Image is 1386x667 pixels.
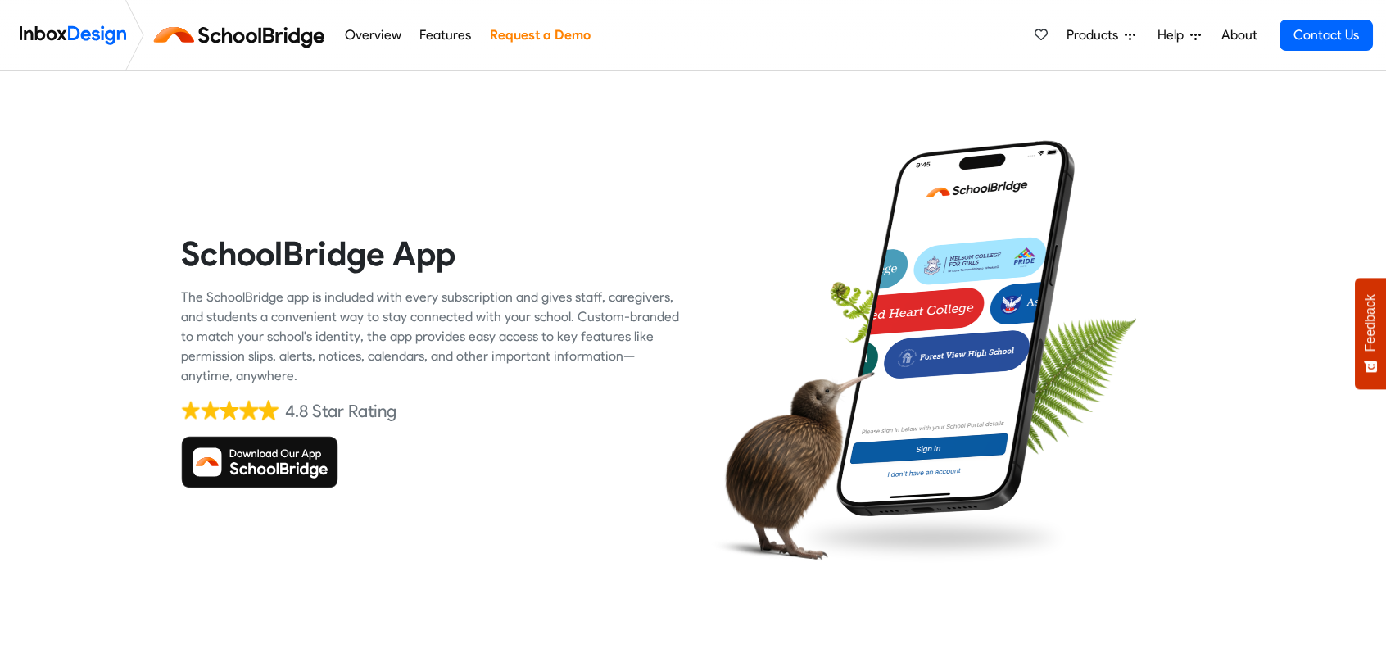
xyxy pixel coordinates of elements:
a: Products [1060,19,1142,52]
span: Products [1067,25,1125,45]
img: phone.png [824,139,1087,518]
img: shadow.png [790,507,1073,568]
a: Overview [340,19,405,52]
a: Features [415,19,476,52]
a: About [1216,19,1261,52]
a: Contact Us [1280,20,1373,51]
button: Feedback - Show survey [1355,278,1386,389]
a: Request a Demo [485,19,595,52]
img: kiwi_bird.png [705,356,875,574]
span: Help [1157,25,1190,45]
heading: SchoolBridge App [181,233,681,275]
div: The SchoolBridge app is included with every subscription and gives staff, caregivers, and student... [181,288,681,386]
div: 4.8 Star Rating [285,399,396,424]
a: Help [1151,19,1207,52]
img: Download SchoolBridge App [181,436,338,488]
span: Feedback [1363,294,1378,352]
img: schoolbridge logo [151,16,335,55]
